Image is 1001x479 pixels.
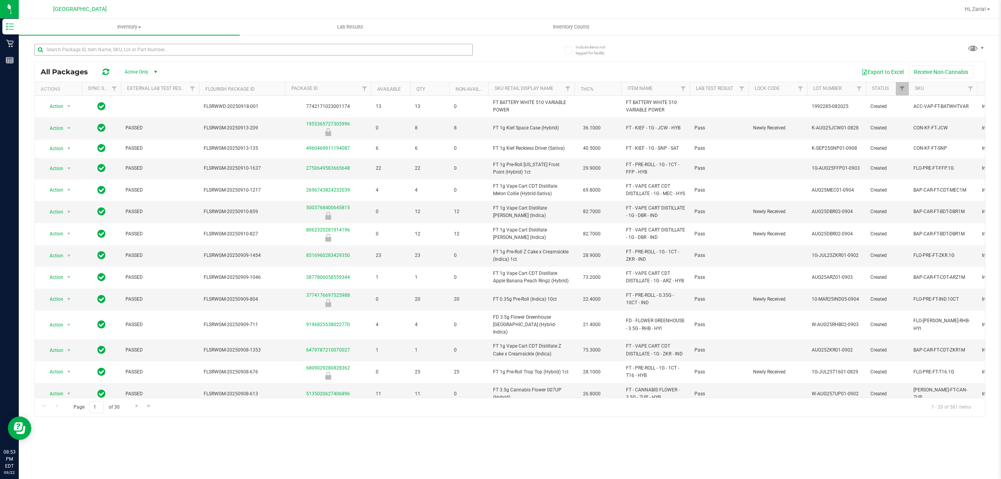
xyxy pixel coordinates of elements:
span: PASSED [126,252,194,259]
span: Pass [694,346,744,354]
span: Pass [694,145,744,152]
span: FT BATTERY WHITE 510 VARIABLE POWER [626,99,685,114]
span: 20 [415,296,445,303]
span: FT 1g Kief Reckless Driver (Sativa) [493,145,570,152]
span: In Sync [97,319,106,330]
div: 7742171023001174 [284,103,372,110]
span: Pass [694,390,744,398]
span: select [64,388,74,399]
inline-svg: Reports [6,56,14,64]
span: 82.7000 [579,206,605,217]
span: BAP-CAR-FT-CDT-ARZ1M [913,274,972,281]
span: Pass [694,230,744,238]
span: select [64,123,74,134]
span: FLO-PRE-FT-ZKR.1G [913,252,972,259]
div: Newly Received [284,372,372,380]
span: FD 3.5g Flower Greenhouse [GEOGRAPHIC_DATA] (Hybrid-Indica) [493,314,570,336]
a: External Lab Test Result [127,86,188,91]
a: Lab Results [240,19,461,35]
span: select [64,272,74,283]
span: 1G-JUL25T1601-0829 [812,368,861,376]
span: 0 [454,252,484,259]
span: Pass [694,368,744,376]
span: 36.1000 [579,122,605,134]
a: 9196825538022770 [306,322,350,327]
span: Created [870,103,904,110]
span: PASSED [126,346,194,354]
span: In Sync [97,101,106,112]
a: Go to the last page [144,401,155,412]
span: FT 1g Vape Cart CDT Distillate Z Cake x Creamsickle (Indica) [493,343,570,357]
span: 8 [415,124,445,132]
div: Newly Received [284,212,372,220]
a: Non-Available [456,86,490,92]
a: Filter [736,82,748,95]
span: 73.2000 [579,272,605,283]
span: In Sync [97,272,106,283]
span: PASSED [126,368,194,376]
span: 1 [415,346,445,354]
span: Action [43,366,64,377]
span: Newly Received [753,230,802,238]
span: Created [870,368,904,376]
span: PASSED [126,165,194,172]
span: Pass [694,124,744,132]
span: Created [870,187,904,194]
span: PASSED [126,274,194,281]
span: 0 [454,390,484,398]
a: 3877806058559344 [306,274,350,280]
a: 5135020627406896 [306,391,350,396]
span: 6 [376,145,405,152]
span: 20 [454,296,484,303]
span: FLSRWGM-20250910-1217 [204,187,280,194]
span: FT 1g Vape Cart CDT Distillate Apple Banana Peach Ringz (Hybrid) [493,270,570,285]
span: In Sync [97,388,106,399]
span: Hi, Zaria! [965,6,986,12]
button: Export to Excel [856,65,909,79]
span: 12 [415,208,445,215]
span: 12 [454,230,484,238]
a: Lock Code [755,86,780,91]
span: FD - FLOWER GREENHOUSE - 3.5G - RHB - HYI [626,317,685,332]
span: Pass [694,208,744,215]
span: Action [43,163,64,174]
span: 11 [376,390,405,398]
span: Created [870,145,904,152]
span: 12 [454,208,484,215]
span: FLSRWWD-20250918-001 [204,103,280,110]
a: Filter [108,82,121,95]
span: Action [43,228,64,239]
span: AUG25ARZ01-0903 [812,274,861,281]
span: Action [43,272,64,283]
a: Status [872,86,889,91]
span: Page of 30 [67,401,126,413]
span: select [64,163,74,174]
span: FLSRWGM-20250908-1353 [204,346,280,354]
span: 26.8000 [579,388,605,400]
span: FT 1g Kief Space Case (Hybrid) [493,124,570,132]
span: 0 [454,274,484,281]
a: Filter [853,82,866,95]
span: FT - PRE-ROLL - 0.35G - 10CT - IND [626,292,685,307]
span: select [64,143,74,154]
span: select [64,228,74,239]
span: All Packages [41,68,96,76]
div: Newly Received [284,128,372,136]
a: 8516960283429350 [306,253,350,258]
span: AUG25DBR02-0904 [812,230,861,238]
a: Lab Test Result [696,86,733,91]
span: Action [43,250,64,261]
span: select [64,206,74,217]
span: 22 [376,165,405,172]
inline-svg: Inventory [6,23,14,30]
span: ACC-VAP-FT-BATWHTVAR [913,103,972,110]
span: PASSED [126,321,194,328]
span: select [64,250,74,261]
span: Action [43,206,64,217]
span: 0 [454,103,484,110]
span: CON-KF-FT-JCW [913,124,972,132]
span: FLSRWGM-20250909-711 [204,321,280,328]
span: In Sync [97,228,106,239]
span: Action [43,123,64,134]
span: 6 [415,145,445,152]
